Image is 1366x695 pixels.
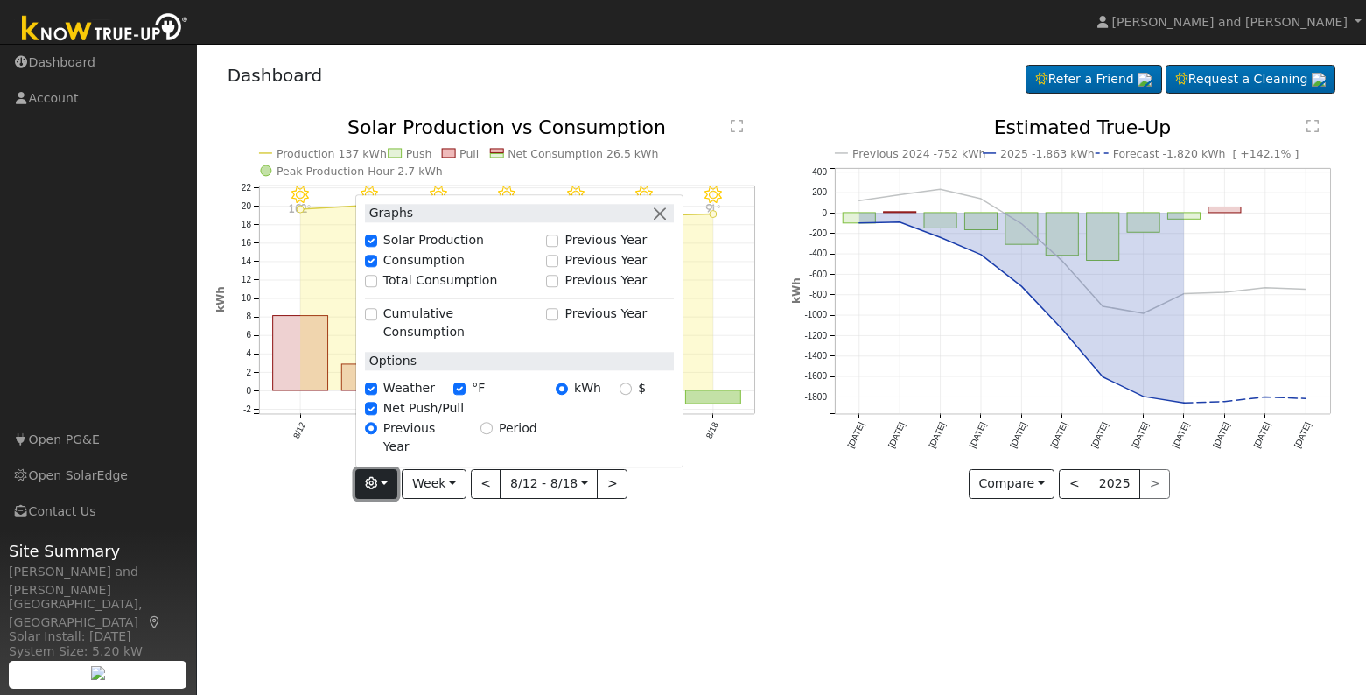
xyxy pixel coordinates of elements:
[936,235,943,242] circle: onclick=""
[1180,291,1187,298] circle: onclick=""
[365,275,377,287] input: Total Consumption
[1262,284,1269,291] circle: onclick=""
[698,204,729,214] p: 91°
[383,232,484,250] label: Solar Production
[1059,257,1066,264] circle: onclick=""
[1112,15,1348,29] span: [PERSON_NAME] and [PERSON_NAME]
[977,251,984,258] circle: onclick=""
[508,147,658,160] text: Net Consumption 26.5 kWh
[9,642,187,661] div: System Size: 5.20 kW
[1303,286,1310,293] circle: onclick=""
[365,403,377,415] input: Net Push/Pull
[9,563,187,600] div: [PERSON_NAME] and [PERSON_NAME]
[1026,65,1162,95] a: Refer a Friend
[977,195,984,202] circle: onclick=""
[546,275,558,287] input: Previous Year
[845,421,865,450] text: [DATE]
[843,213,875,223] rect: onclick=""
[291,421,307,441] text: 8/12
[804,311,827,320] text: -1000
[1208,207,1241,213] rect: onclick=""
[809,249,827,259] text: -400
[556,383,568,395] input: kWh
[855,220,862,227] circle: onclick=""
[243,404,251,414] text: -2
[365,308,377,320] input: Cumulative Consumption
[246,386,251,396] text: 0
[822,208,827,218] text: 0
[365,235,377,247] input: Solar Production
[1046,213,1078,256] rect: onclick=""
[924,213,956,228] rect: onclick=""
[790,278,802,305] text: kWh
[241,238,251,248] text: 16
[1059,469,1089,499] button: <
[241,294,251,304] text: 10
[9,539,187,563] span: Site Summary
[91,666,105,680] img: retrieve
[383,305,537,341] label: Cumulative Consumption
[1059,326,1066,333] circle: onclick=""
[383,271,498,290] label: Total Consumption
[1018,221,1025,228] circle: onclick=""
[809,290,827,299] text: -800
[1087,213,1119,261] rect: onclick=""
[297,206,304,213] circle: onclick=""
[365,352,417,370] label: Options
[574,379,601,397] label: kWh
[936,186,943,193] circle: onclick=""
[1140,394,1147,401] circle: onclick=""
[499,419,537,438] label: Period
[9,628,187,646] div: Solar Install: [DATE]
[214,287,227,313] text: kWh
[402,469,466,499] button: Week
[277,147,387,160] text: Production 137 kWh
[597,469,627,499] button: >
[1099,374,1106,381] circle: onclick=""
[546,255,558,267] input: Previous Year
[272,316,327,390] rect: onclick=""
[241,257,251,267] text: 14
[809,270,827,279] text: -600
[471,469,501,499] button: <
[704,421,720,441] text: 8/18
[1222,398,1229,405] circle: onclick=""
[969,469,1055,499] button: Compare
[564,232,647,250] label: Previous Year
[564,252,647,270] label: Previous Year
[1171,421,1191,450] text: [DATE]
[804,392,827,402] text: -1800
[620,383,632,395] input: $
[277,165,443,178] text: Peak Production Hour 2.7 kWh
[241,183,251,193] text: 22
[383,399,464,418] label: Net Push/Pull
[291,186,309,204] i: 8/12 - Clear
[383,379,435,397] label: Weather
[228,65,323,86] a: Dashboard
[347,116,666,138] text: Solar Production vs Consumption
[1211,421,1231,450] text: [DATE]
[564,305,647,323] label: Previous Year
[852,147,986,160] text: Previous 2024 -752 kWh
[500,469,598,499] button: 8/12 - 8/18
[855,198,862,205] circle: onclick=""
[812,188,827,198] text: 200
[383,419,462,456] label: Previous Year
[1127,213,1159,232] rect: onclick=""
[246,368,251,377] text: 2
[1222,289,1229,296] circle: onclick=""
[1099,303,1106,310] circle: onclick=""
[354,204,384,214] p: 100°
[883,212,915,213] rect: onclick=""
[1138,73,1152,87] img: retrieve
[246,349,251,359] text: 4
[365,255,377,267] input: Consumption
[804,352,827,362] text: -1400
[1005,213,1038,244] rect: onclick=""
[1000,147,1095,160] text: 2025 -1,863 kWh
[9,595,187,632] div: [GEOGRAPHIC_DATA], [GEOGRAPHIC_DATA]
[480,423,493,435] input: Period
[704,186,722,204] i: 8/18 - Clear
[686,391,741,404] rect: onclick=""
[13,10,197,49] img: Know True-Up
